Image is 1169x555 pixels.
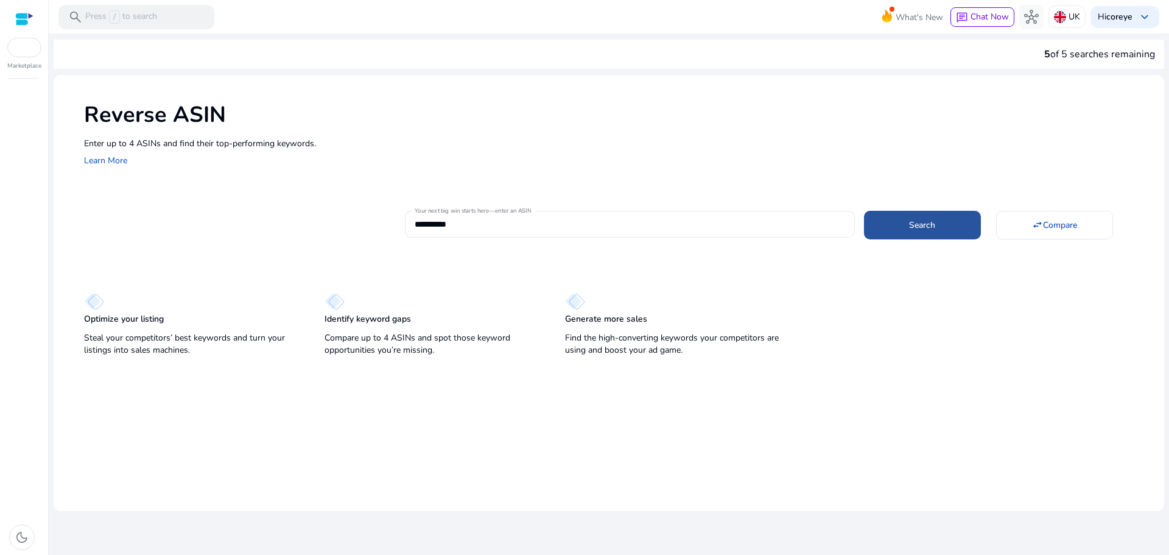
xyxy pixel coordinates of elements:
[1044,47,1155,62] div: of 5 searches remaining
[956,12,968,24] span: chat
[565,332,781,356] p: Find the high-converting keywords your competitors are using and boost your ad game.
[415,207,531,215] mat-label: Your next big win starts here—enter an ASIN
[84,137,1152,150] p: Enter up to 4 ASINs and find their top-performing keywords.
[85,10,157,24] p: Press to search
[1106,11,1132,23] b: coreye
[565,313,647,325] p: Generate more sales
[1137,10,1152,24] span: keyboard_arrow_down
[325,293,345,310] img: diamond.svg
[1044,48,1050,61] span: 5
[7,62,41,71] p: Marketplace
[864,211,981,239] button: Search
[325,332,541,356] p: Compare up to 4 ASINs and spot those keyword opportunities you’re missing.
[1032,219,1043,230] mat-icon: swap_horiz
[325,313,411,325] p: Identify keyword gaps
[565,293,585,310] img: diamond.svg
[909,219,935,232] span: Search
[1069,6,1080,27] p: UK
[1043,219,1077,232] span: Compare
[84,102,1152,128] h1: Reverse ASIN
[84,155,127,166] a: Learn More
[109,10,120,24] span: /
[896,7,943,28] span: What's New
[950,7,1014,27] button: chatChat Now
[971,11,1009,23] span: Chat Now
[68,10,83,24] span: search
[996,211,1113,239] button: Compare
[84,293,104,310] img: diamond.svg
[84,313,164,325] p: Optimize your listing
[15,530,29,545] span: dark_mode
[1098,13,1132,21] p: Hi
[1024,10,1039,24] span: hub
[1019,5,1044,29] button: hub
[84,332,300,356] p: Steal your competitors’ best keywords and turn your listings into sales machines.
[1054,11,1066,23] img: uk.svg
